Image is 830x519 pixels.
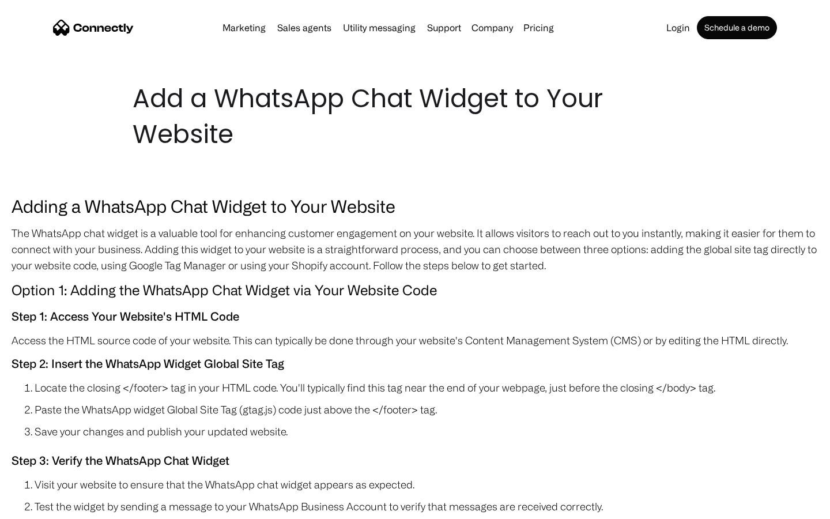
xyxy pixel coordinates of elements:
[133,81,697,152] h1: Add a WhatsApp Chat Widget to Your Website
[697,16,777,39] a: Schedule a demo
[35,379,818,396] li: Locate the closing </footer> tag in your HTML code. You'll typically find this tag near the end o...
[35,423,818,439] li: Save your changes and publish your updated website.
[519,23,559,32] a: Pricing
[12,451,818,471] h5: Step 3: Verify the WhatsApp Chat Widget
[12,307,818,326] h5: Step 1: Access Your Website's HTML Code
[12,332,818,348] p: Access the HTML source code of your website. This can typically be done through your website's Co...
[471,20,513,36] div: Company
[35,401,818,418] li: Paste the WhatsApp widget Global Site Tag (gtag.js) code just above the </footer> tag.
[12,354,818,374] h5: Step 2: Insert the WhatsApp Widget Global Site Tag
[422,23,466,32] a: Support
[273,23,336,32] a: Sales agents
[35,498,818,514] li: Test the widget by sending a message to your WhatsApp Business Account to verify that messages ar...
[338,23,420,32] a: Utility messaging
[662,23,695,32] a: Login
[12,499,69,515] aside: Language selected: English
[12,279,818,301] h4: Option 1: Adding the WhatsApp Chat Widget via Your Website Code
[23,499,69,515] ul: Language list
[35,476,818,492] li: Visit your website to ensure that the WhatsApp chat widget appears as expected.
[218,23,270,32] a: Marketing
[12,225,818,273] p: The WhatsApp chat widget is a valuable tool for enhancing customer engagement on your website. It...
[12,193,818,219] h3: Adding a WhatsApp Chat Widget to Your Website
